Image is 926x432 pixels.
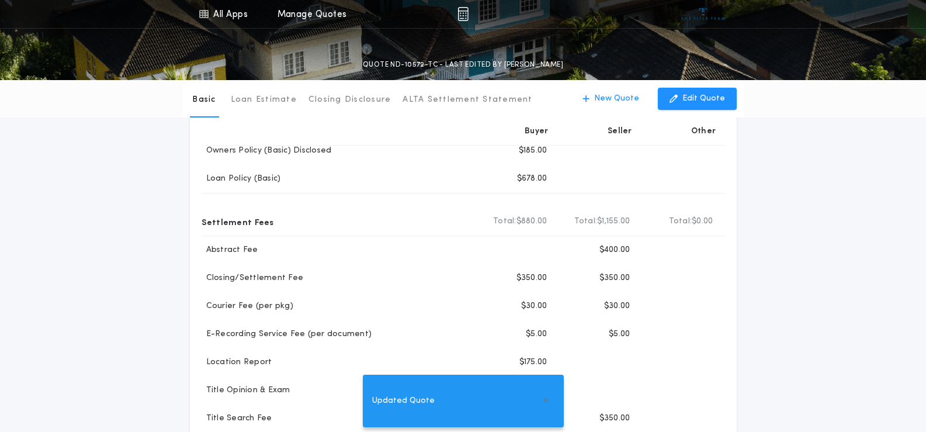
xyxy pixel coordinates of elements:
img: vs-icon [681,8,725,20]
p: $175.00 [519,357,547,368]
p: $5.00 [526,329,547,340]
p: Loan Policy (Basic) [202,173,281,185]
p: Other [691,126,715,137]
p: E-Recording Service Fee (per document) [202,329,372,340]
p: Edit Quote [682,93,725,105]
span: Updated Quote [372,395,435,407]
p: Loan Estimate [231,94,297,106]
p: $185.00 [519,145,547,157]
button: Edit Quote [658,88,737,110]
span: $0.00 [692,216,713,227]
p: $350.00 [599,272,630,284]
b: Total: [574,216,598,227]
span: $1,155.00 [597,216,630,227]
b: Total: [669,216,692,227]
p: Closing/Settlement Fee [202,272,304,284]
p: $400.00 [599,244,630,256]
p: Basic [192,94,216,106]
p: QUOTE ND-10572-TC - LAST EDITED BY [PERSON_NAME] [363,59,563,71]
p: Owners Policy (Basic) Disclosed [202,145,332,157]
p: $30.00 [604,300,630,312]
img: img [457,7,469,21]
button: New Quote [571,88,651,110]
p: $5.00 [609,329,630,340]
p: $678.00 [517,173,547,185]
p: Seller [608,126,632,137]
p: $30.00 [521,300,547,312]
p: ALTA Settlement Statement [403,94,532,106]
span: $880.00 [516,216,547,227]
p: Location Report [202,357,272,368]
p: Courier Fee (per pkg) [202,300,293,312]
p: Settlement Fees [202,212,274,231]
p: Closing Disclosure [308,94,391,106]
p: New Quote [594,93,639,105]
p: Abstract Fee [202,244,258,256]
p: $350.00 [516,272,547,284]
b: Total: [493,216,516,227]
p: Buyer [525,126,548,137]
